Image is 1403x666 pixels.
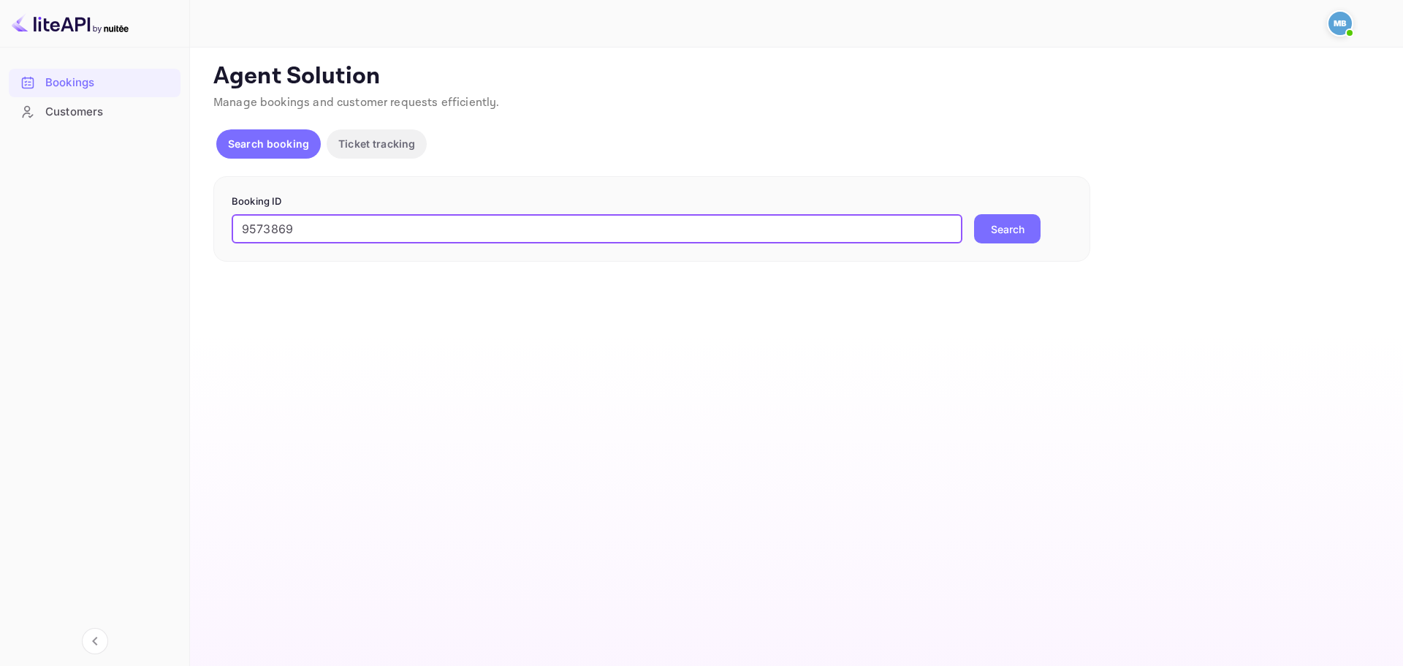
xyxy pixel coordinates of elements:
div: Customers [45,104,173,121]
div: Customers [9,98,180,126]
span: Manage bookings and customer requests efficiently. [213,95,500,110]
button: Collapse navigation [82,628,108,654]
img: LiteAPI logo [12,12,129,35]
p: Agent Solution [213,62,1377,91]
a: Customers [9,98,180,125]
div: Bookings [45,75,173,91]
a: Bookings [9,69,180,96]
p: Ticket tracking [338,136,415,151]
button: Search [974,214,1041,243]
img: Mohcine Belkhir [1328,12,1352,35]
p: Search booking [228,136,309,151]
div: Bookings [9,69,180,97]
input: Enter Booking ID (e.g., 63782194) [232,214,962,243]
p: Booking ID [232,194,1072,209]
